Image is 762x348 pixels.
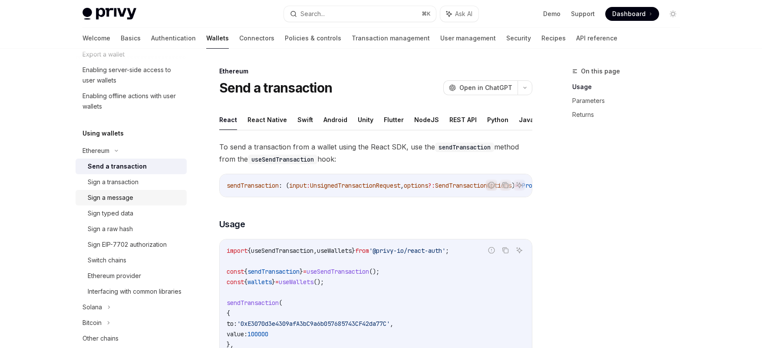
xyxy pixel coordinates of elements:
[605,7,659,21] a: Dashboard
[206,28,229,49] a: Wallets
[435,182,511,189] span: SendTransactionOptions
[666,7,680,21] button: Toggle dark mode
[237,320,390,328] span: '0xE3070d3e4309afA3bC9a6b057685743CF42da77C'
[511,182,515,189] span: )
[443,80,518,95] button: Open in ChatGPT
[247,247,251,255] span: {
[307,268,369,275] span: useSendTransaction
[435,143,494,152] code: sendTransaction
[76,62,187,88] a: Enabling server-side access to user wallets
[541,28,566,49] a: Recipes
[307,182,310,189] span: :
[244,278,247,286] span: {
[227,182,279,189] span: sendTransaction
[352,28,430,49] a: Transaction management
[572,80,687,94] a: Usage
[82,91,181,112] div: Enabling offline actions with user wallets
[352,247,355,255] span: }
[88,192,133,203] div: Sign a message
[310,182,400,189] span: UnsignedTransactionRequest
[239,28,274,49] a: Connectors
[88,255,126,265] div: Switch chains
[313,278,324,286] span: ();
[514,245,525,256] button: Ask AI
[227,247,247,255] span: import
[285,28,341,49] a: Policies & controls
[76,284,187,299] a: Interfacing with common libraries
[82,28,110,49] a: Welcome
[82,318,102,328] div: Bitcoin
[88,286,181,297] div: Interfacing with common libraries
[440,28,496,49] a: User management
[88,239,167,250] div: Sign EIP-7702 authorization
[76,205,187,221] a: Sign typed data
[88,161,147,172] div: Send a transaction
[88,271,141,281] div: Ethereum provider
[76,159,187,174] a: Send a transaction
[82,128,124,139] h5: Using wallets
[500,245,511,256] button: Copy the contents from the code block
[519,109,534,130] button: Java
[317,247,352,255] span: useWallets
[300,9,325,19] div: Search...
[227,330,247,338] span: value:
[227,309,230,317] span: {
[445,247,449,255] span: ;
[313,247,317,255] span: ,
[88,177,139,187] div: Sign a transaction
[227,278,244,286] span: const
[355,247,369,255] span: from
[279,278,313,286] span: useWallets
[275,278,279,286] span: =
[219,109,237,130] button: React
[251,247,313,255] span: useSendTransaction
[248,155,317,164] code: useSendTransaction
[400,182,404,189] span: ,
[303,268,307,275] span: =
[369,247,445,255] span: '@privy-io/react-auth'
[82,8,136,20] img: light logo
[455,10,472,18] span: Ask AI
[82,302,102,312] div: Solana
[76,237,187,252] a: Sign EIP-7702 authorization
[459,83,512,92] span: Open in ChatGPT
[76,268,187,284] a: Ethereum provider
[76,221,187,237] a: Sign a raw hash
[219,80,333,96] h1: Send a transaction
[428,182,435,189] span: ?:
[272,278,275,286] span: }
[506,28,531,49] a: Security
[422,10,431,17] span: ⌘ K
[279,182,289,189] span: : (
[323,109,347,130] button: Android
[369,268,379,275] span: ();
[300,268,303,275] span: }
[76,252,187,268] a: Switch chains
[279,299,282,307] span: (
[289,182,307,189] span: input
[612,10,646,18] span: Dashboard
[82,146,109,156] div: Ethereum
[414,109,439,130] button: NodeJS
[76,190,187,205] a: Sign a message
[121,28,141,49] a: Basics
[571,10,595,18] a: Support
[449,109,477,130] button: REST API
[581,66,620,76] span: On this page
[384,109,404,130] button: Flutter
[572,94,687,108] a: Parameters
[514,179,525,191] button: Ask AI
[500,179,511,191] button: Copy the contents from the code block
[572,108,687,122] a: Returns
[284,6,436,22] button: Search...⌘K
[543,10,561,18] a: Demo
[358,109,373,130] button: Unity
[247,109,287,130] button: React Native
[576,28,617,49] a: API reference
[486,245,497,256] button: Report incorrect code
[244,268,247,275] span: {
[76,88,187,114] a: Enabling offline actions with user wallets
[82,65,181,86] div: Enabling server-side access to user wallets
[404,182,428,189] span: options
[76,174,187,190] a: Sign a transaction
